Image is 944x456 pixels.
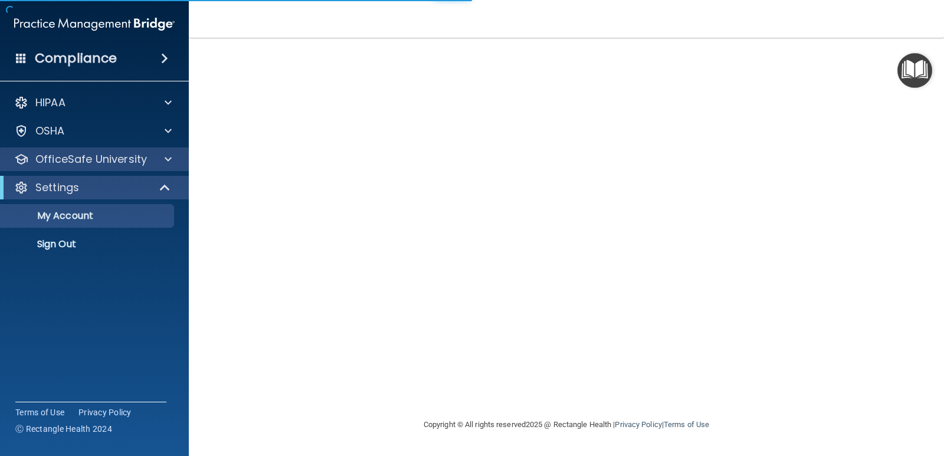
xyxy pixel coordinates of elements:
p: HIPAA [35,96,65,110]
button: Open Resource Center [897,53,932,88]
p: My Account [8,210,169,222]
a: Terms of Use [664,420,709,429]
p: OSHA [35,124,65,138]
img: PMB logo [14,12,175,36]
a: Privacy Policy [78,406,132,418]
a: OSHA [14,124,172,138]
h4: Compliance [35,50,117,67]
div: Copyright © All rights reserved 2025 @ Rectangle Health | | [351,406,782,444]
a: HIPAA [14,96,172,110]
a: Terms of Use [15,406,64,418]
a: Settings [14,181,171,195]
p: Settings [35,181,79,195]
p: OfficeSafe University [35,152,147,166]
a: Privacy Policy [615,420,661,429]
a: OfficeSafe University [14,152,172,166]
p: Sign Out [8,238,169,250]
span: Ⓒ Rectangle Health 2024 [15,423,112,435]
